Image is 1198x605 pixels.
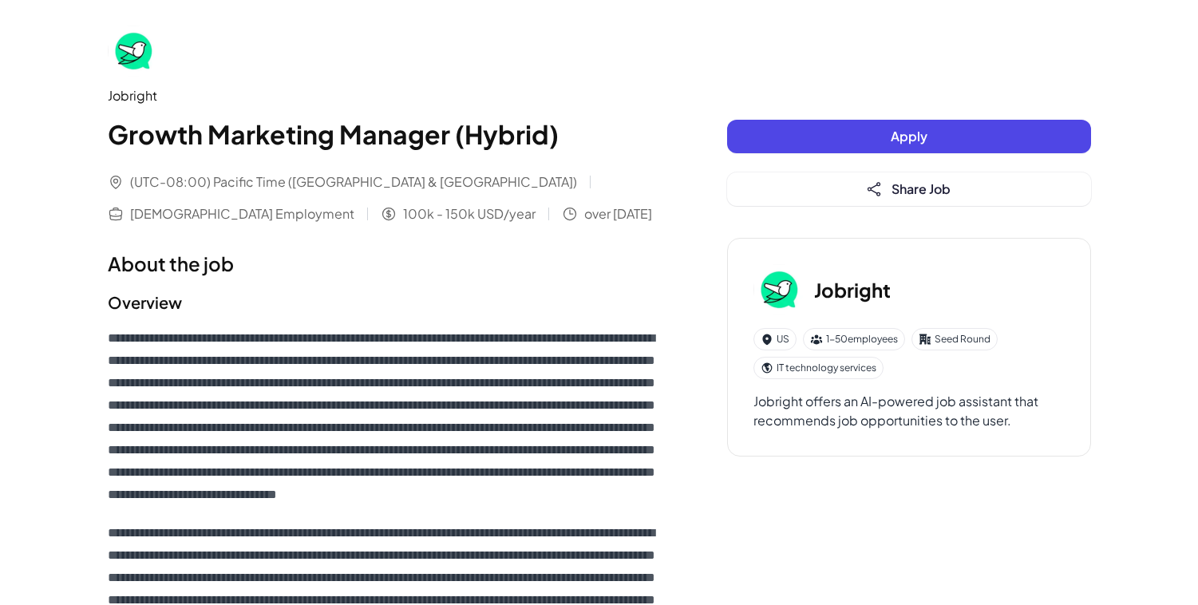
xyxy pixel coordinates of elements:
span: Share Job [892,180,951,197]
div: IT technology services [753,357,884,379]
h1: Growth Marketing Manager (Hybrid) [108,115,663,153]
span: (UTC-08:00) Pacific Time ([GEOGRAPHIC_DATA] & [GEOGRAPHIC_DATA]) [130,172,577,192]
button: Share Job [727,172,1091,206]
div: US [753,328,797,350]
div: 1-50 employees [803,328,905,350]
img: Jo [753,264,805,315]
span: 100k - 150k USD/year [403,204,536,223]
div: Jobright [108,86,663,105]
h2: Overview [108,291,663,314]
div: Seed Round [911,328,998,350]
img: Jo [108,26,159,77]
span: Apply [891,128,927,144]
span: over [DATE] [584,204,652,223]
h3: Jobright [814,275,891,304]
button: Apply [727,120,1091,153]
div: Jobright offers an AI-powered job assistant that recommends job opportunities to the user. [753,392,1065,430]
h1: About the job [108,249,663,278]
span: [DEMOGRAPHIC_DATA] Employment [130,204,354,223]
